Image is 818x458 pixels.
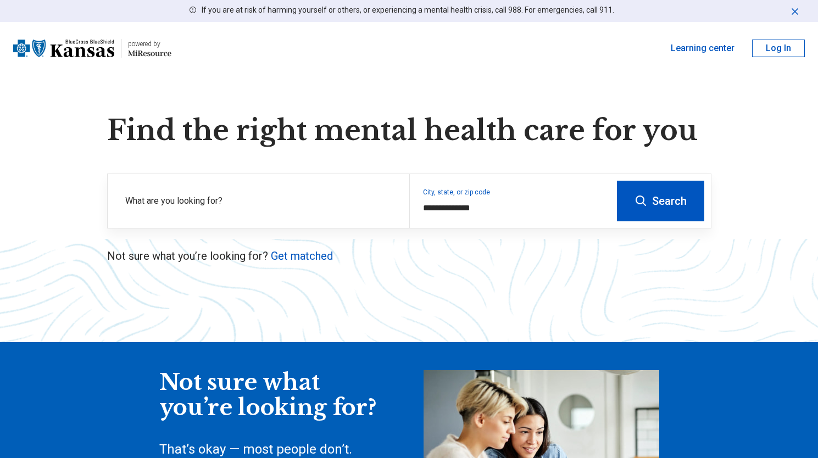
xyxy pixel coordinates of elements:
button: Log In [752,40,805,57]
h1: Find the right mental health care for you [107,114,711,147]
button: Dismiss [789,4,800,18]
a: Blue Cross Blue Shield Kansaspowered by [13,35,171,62]
label: What are you looking for? [125,194,396,208]
div: Not sure what you’re looking for? [159,370,379,420]
a: Get matched [271,249,333,262]
div: powered by [128,39,171,49]
img: Blue Cross Blue Shield Kansas [13,35,114,62]
button: Search [617,181,704,221]
p: Not sure what you’re looking for? [107,248,711,264]
a: Learning center [671,42,734,55]
p: If you are at risk of harming yourself or others, or experiencing a mental health crisis, call 98... [202,4,614,16]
